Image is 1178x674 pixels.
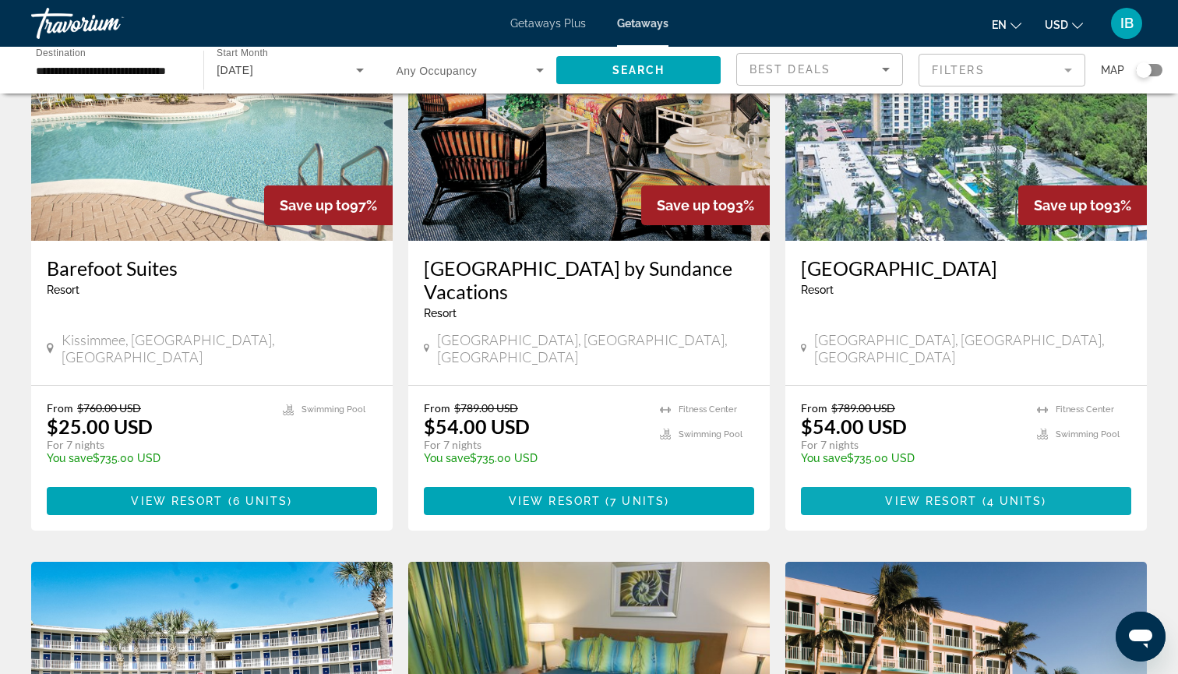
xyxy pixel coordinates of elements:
span: 4 units [987,495,1042,507]
span: View Resort [131,495,223,507]
span: Kissimmee, [GEOGRAPHIC_DATA], [GEOGRAPHIC_DATA] [62,331,377,365]
span: View Resort [509,495,601,507]
p: $54.00 USD [424,415,530,438]
span: Resort [47,284,79,296]
span: You save [424,452,470,464]
span: en [992,19,1007,31]
span: Map [1101,59,1124,81]
span: [GEOGRAPHIC_DATA], [GEOGRAPHIC_DATA], [GEOGRAPHIC_DATA] [437,331,754,365]
button: View Resort(6 units) [47,487,377,515]
span: Swimming Pool [1056,429,1120,439]
span: $789.00 USD [831,401,895,415]
span: You save [801,452,847,464]
button: View Resort(4 units) [801,487,1131,515]
span: Fitness Center [1056,404,1114,415]
a: Getaways Plus [510,17,586,30]
span: ( ) [978,495,1047,507]
a: Barefoot Suites [47,256,377,280]
div: 97% [264,185,393,225]
span: ( ) [224,495,293,507]
div: 93% [641,185,770,225]
button: Search [556,56,721,84]
span: Save up to [1034,197,1104,213]
span: Any Occupancy [397,65,478,77]
p: For 7 nights [47,438,267,452]
span: Start Month [217,48,268,58]
span: Swimming Pool [302,404,365,415]
a: Getaways [617,17,668,30]
span: $789.00 USD [454,401,518,415]
button: Change currency [1045,13,1083,36]
button: Change language [992,13,1021,36]
span: From [424,401,450,415]
mat-select: Sort by [749,60,890,79]
span: Swimming Pool [679,429,742,439]
p: $735.00 USD [47,452,267,464]
span: From [801,401,827,415]
span: ( ) [601,495,669,507]
button: User Menu [1106,7,1147,40]
p: For 7 nights [424,438,644,452]
a: Travorium [31,3,187,44]
a: [GEOGRAPHIC_DATA] [801,256,1131,280]
span: Save up to [657,197,727,213]
span: Save up to [280,197,350,213]
span: Best Deals [749,63,831,76]
span: [DATE] [217,64,253,76]
div: 93% [1018,185,1147,225]
iframe: Кнопка запуска окна обмена сообщениями [1116,612,1166,662]
p: $54.00 USD [801,415,907,438]
span: Destination [36,48,86,58]
p: $25.00 USD [47,415,153,438]
span: [GEOGRAPHIC_DATA], [GEOGRAPHIC_DATA], [GEOGRAPHIC_DATA] [814,331,1131,365]
button: View Resort(7 units) [424,487,754,515]
span: 7 units [610,495,665,507]
p: For 7 nights [801,438,1021,452]
button: Filter [919,53,1085,87]
span: IB [1120,16,1134,31]
span: Resort [801,284,834,296]
span: Resort [424,307,457,319]
span: $760.00 USD [77,401,141,415]
span: You save [47,452,93,464]
span: Fitness Center [679,404,737,415]
span: USD [1045,19,1068,31]
span: From [47,401,73,415]
span: 6 units [233,495,288,507]
p: $735.00 USD [801,452,1021,464]
p: $735.00 USD [424,452,644,464]
span: View Resort [885,495,977,507]
a: [GEOGRAPHIC_DATA] by Sundance Vacations [424,256,754,303]
span: Search [612,64,665,76]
